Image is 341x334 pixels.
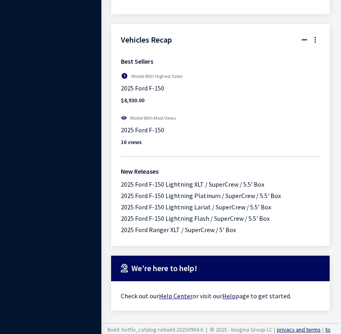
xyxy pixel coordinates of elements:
[300,36,310,44] a: Collapse / Expand
[300,37,309,44] i: Collapse / Expand
[121,56,320,66] h3: Best Sellers
[131,73,182,80] small: Model With Highest Sales
[111,281,330,310] div: Check out our or visit our page to get started.
[130,114,176,122] small: Model With Most Views
[322,326,324,333] span: |
[121,213,320,223] div: 2025 Ford F-150 Lightning Flash / SuperCrew / 5.5' Box
[121,179,320,189] div: 2025 Ford F-150 Lightning XLT / SuperCrew / 5.5' Box
[121,202,320,212] div: 2025 Ford F-150 Lightning Lariat / SuperCrew / 5.5' Box
[107,326,203,333] span: Build: hotfix_catalog-rebuild.20250904.6
[121,225,320,235] div: 2025 Ford Ranger XLT / SuperCrew / 5' Box
[121,83,320,93] label: 2025 Ford F-150
[274,326,275,333] span: |
[121,125,320,135] label: 2025 Ford F-150
[121,138,320,147] div: 16 views
[121,166,320,176] h3: New Releases
[159,292,193,300] a: Help Center
[210,326,272,333] span: © 2025 - Insignia Group LC
[121,191,320,200] div: 2025 Ford F-150 Lightning Platinum / SuperCrew / 5.5' Box
[222,292,236,300] a: Help
[206,326,207,333] span: |
[311,34,320,47] a: Vehicles Recap Card options menu
[277,326,321,333] a: privacy and terms
[121,262,320,274] h2: We're here to help!
[121,96,320,105] div: $8,930.00
[121,34,320,46] h2: Vehicles Recap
